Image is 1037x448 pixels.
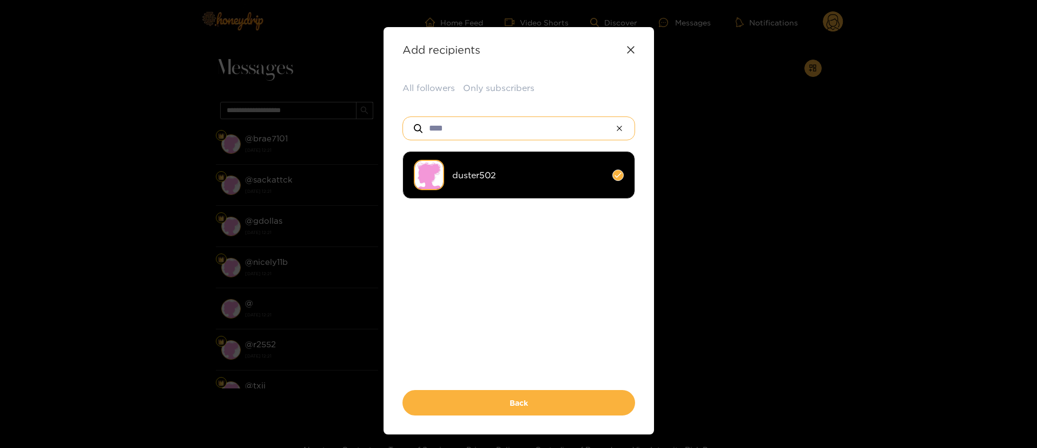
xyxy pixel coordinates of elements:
button: All followers [402,82,455,94]
button: Only subscribers [463,82,534,94]
span: duster502 [452,169,604,181]
img: no-avatar.png [414,160,444,190]
button: Back [402,390,635,415]
strong: Add recipients [402,43,480,56]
